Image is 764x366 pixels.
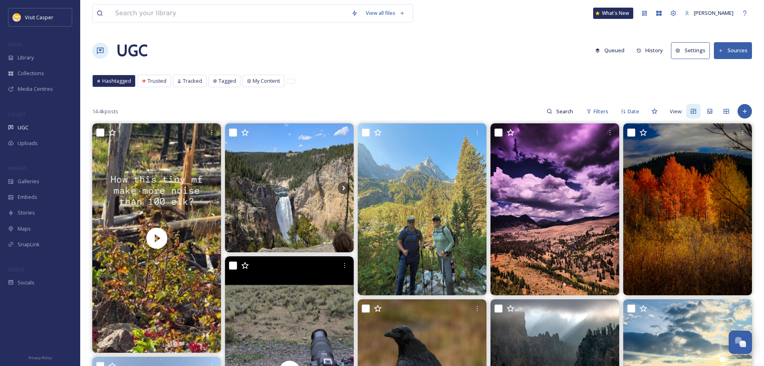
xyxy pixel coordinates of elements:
span: View: [670,108,683,115]
span: Privacy Policy [28,355,52,360]
span: Filters [594,108,608,115]
span: 14.4k posts [92,108,118,115]
span: Socials [18,279,34,286]
span: [PERSON_NAME] [694,9,734,16]
button: Settings [671,42,710,59]
span: UGC [18,124,28,131]
span: Hashtagged [102,77,131,85]
a: History [632,43,671,58]
span: Media Centres [18,85,53,93]
span: Date [628,108,639,115]
span: Library [18,54,34,61]
a: Queued [591,43,632,58]
span: Tracked [183,77,202,85]
a: Settings [671,42,714,59]
span: Collections [18,70,44,77]
span: Tagged [219,77,236,85]
span: Maps [18,225,31,233]
span: SOCIALS [8,266,24,272]
a: UGC [116,39,148,63]
a: View all files [362,5,409,21]
span: Embeds [18,193,37,201]
img: Smoking on that Muir pack #yellowstone #america #nationalpark [225,123,354,252]
span: My Content [253,77,280,85]
img: Where the mountains call, we always answer. 🏔️✨#grandteton #grandtetonnationalpark #grandtetons [358,123,486,295]
input: Search [552,103,578,119]
span: Uploads [18,139,38,147]
span: COLLECT [8,111,25,117]
video: Hunting season is back upon us! #elk #muledeer #hunting #outdoors #wyoming [92,123,221,353]
a: Privacy Policy [28,352,52,362]
img: Teton Autumn is… almost … upon us… #teton #tetons #grandteton #grandtetonphotographer #grandteton... [623,123,752,295]
img: thumbnail [92,123,221,353]
span: Stories [18,209,35,217]
a: What's New [593,8,633,19]
button: History [632,43,667,58]
button: Queued [591,43,628,58]
span: MEDIA [8,41,22,47]
span: Visit Casper [25,14,53,21]
img: 155780.jpg [13,13,21,21]
span: Trusted [148,77,166,85]
a: [PERSON_NAME] [681,5,738,21]
span: WIDGETS [8,165,26,171]
span: Galleries [18,178,39,185]
button: Open Chat [729,331,752,354]
span: SnapLink [18,241,40,248]
button: Sources [714,42,752,59]
img: Short excursion into Yellowstone, long on the views. • #yellowstonenationalpark #yellowstone #yee... [490,123,619,295]
input: Search your library [111,4,347,22]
